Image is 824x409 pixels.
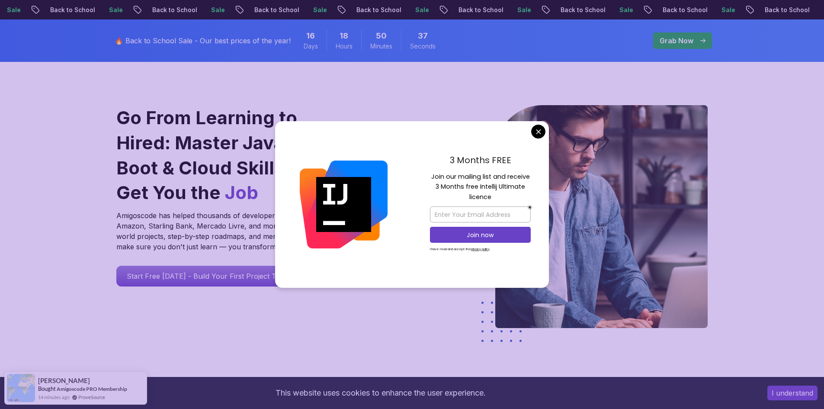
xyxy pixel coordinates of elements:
[38,377,90,384] span: [PERSON_NAME]
[340,30,348,42] span: 18 Hours
[7,374,35,402] img: provesource social proof notification image
[757,6,815,14] p: Back to School
[42,6,101,14] p: Back to School
[552,6,611,14] p: Back to School
[304,42,318,51] span: Days
[660,35,693,46] p: Grab Now
[410,42,436,51] span: Seconds
[305,6,333,14] p: Sale
[38,393,70,401] span: 14 minutes ago
[116,210,324,252] p: Amigoscode has helped thousands of developers land roles at Amazon, Starling Bank, Mercado Livre,...
[767,386,818,400] button: Accept cookies
[144,6,203,14] p: Back to School
[101,6,128,14] p: Sale
[495,105,708,328] img: hero
[450,6,509,14] p: Back to School
[6,383,754,403] div: This website uses cookies to enhance the user experience.
[78,393,105,401] a: ProveSource
[203,6,231,14] p: Sale
[115,35,291,46] p: 🔥 Back to School Sale - Our best prices of the year!
[654,6,713,14] p: Back to School
[57,386,127,392] a: Amigoscode PRO Membership
[348,6,407,14] p: Back to School
[376,30,387,42] span: 50 Minutes
[611,6,639,14] p: Sale
[509,6,537,14] p: Sale
[713,6,741,14] p: Sale
[246,6,305,14] p: Back to School
[225,181,258,203] span: Job
[116,105,355,205] h1: Go From Learning to Hired: Master Java, Spring Boot & Cloud Skills That Get You the
[116,266,316,287] a: Start Free [DATE] - Build Your First Project This Week
[336,42,353,51] span: Hours
[407,6,435,14] p: Sale
[306,30,315,42] span: 16 Days
[38,385,56,392] span: Bought
[418,30,428,42] span: 37 Seconds
[370,42,392,51] span: Minutes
